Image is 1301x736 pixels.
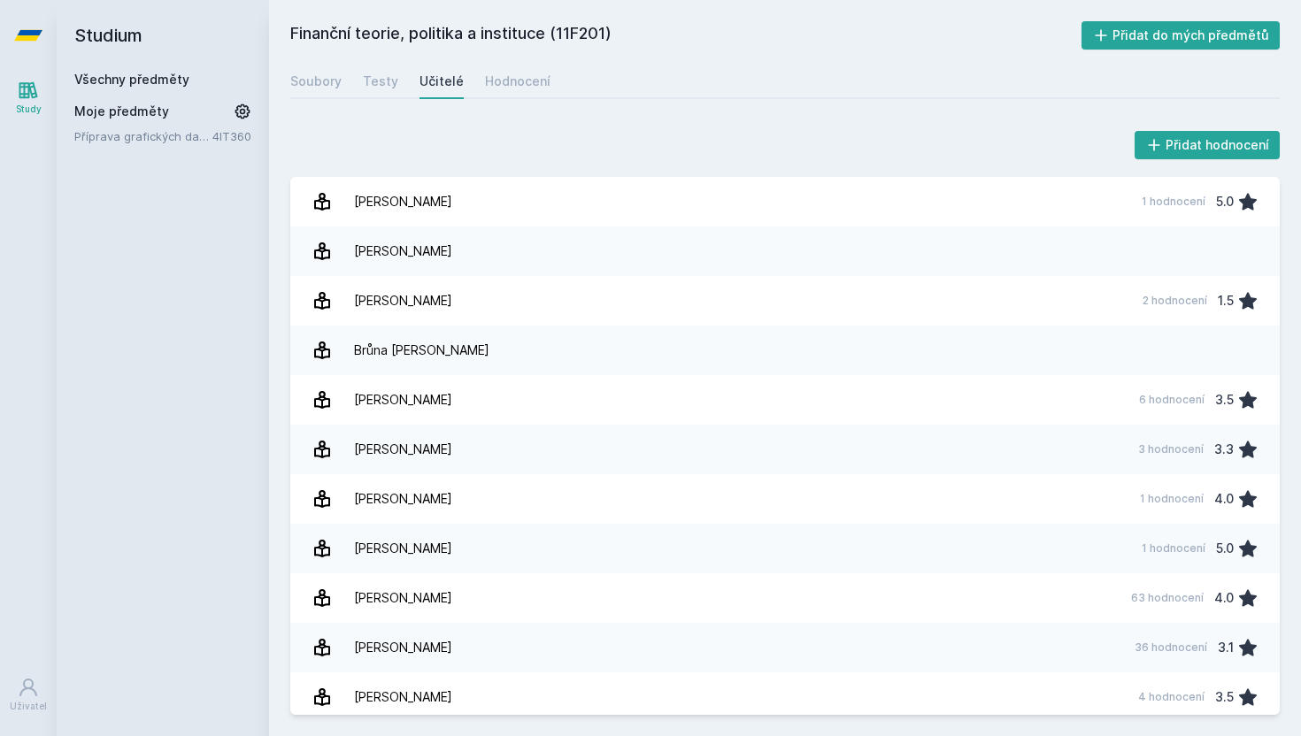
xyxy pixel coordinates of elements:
div: 1.5 [1218,283,1234,318]
a: [PERSON_NAME] [290,226,1280,276]
div: 4.0 [1214,481,1234,517]
a: 4IT360 [212,129,251,143]
button: Přidat hodnocení [1135,131,1281,159]
button: Přidat do mých předmětů [1082,21,1281,50]
div: 1 hodnocení [1142,541,1205,556]
div: [PERSON_NAME] [354,432,452,467]
a: [PERSON_NAME] 63 hodnocení 4.0 [290,573,1280,623]
a: Učitelé [420,64,464,99]
div: 4 hodnocení [1138,690,1205,704]
a: [PERSON_NAME] 36 hodnocení 3.1 [290,623,1280,672]
div: [PERSON_NAME] [354,184,452,219]
a: Brůna [PERSON_NAME] [290,326,1280,375]
a: [PERSON_NAME] 2 hodnocení 1.5 [290,276,1280,326]
a: [PERSON_NAME] 3 hodnocení 3.3 [290,425,1280,474]
div: [PERSON_NAME] [354,630,452,665]
a: Study [4,71,53,125]
div: [PERSON_NAME] [354,234,452,269]
div: 3.5 [1215,679,1234,715]
div: 3.1 [1218,630,1234,665]
div: Soubory [290,73,342,90]
div: 1 hodnocení [1142,195,1205,209]
div: 6 hodnocení [1139,393,1205,407]
a: [PERSON_NAME] 1 hodnocení 5.0 [290,524,1280,573]
a: Všechny předměty [74,72,189,87]
div: 3.3 [1214,432,1234,467]
div: 63 hodnocení [1131,591,1204,605]
div: Uživatel [10,700,47,713]
div: Brůna [PERSON_NAME] [354,333,489,368]
div: [PERSON_NAME] [354,481,452,517]
div: [PERSON_NAME] [354,580,452,616]
div: Study [16,103,42,116]
div: [PERSON_NAME] [354,283,452,318]
a: Soubory [290,64,342,99]
a: Příprava grafických dat pro aplikace IS [74,127,212,145]
div: 3 hodnocení [1138,442,1204,456]
a: [PERSON_NAME] 1 hodnocení 4.0 [290,474,1280,524]
div: 5.0 [1216,531,1234,566]
a: [PERSON_NAME] 1 hodnocení 5.0 [290,177,1280,226]
div: Hodnocení [485,73,550,90]
a: [PERSON_NAME] 6 hodnocení 3.5 [290,375,1280,425]
div: 4.0 [1214,580,1234,616]
div: Učitelé [420,73,464,90]
div: 3.5 [1215,382,1234,418]
a: Testy [363,64,398,99]
div: 5.0 [1216,184,1234,219]
div: 36 hodnocení [1135,640,1207,655]
a: Uživatel [4,668,53,722]
a: Hodnocení [485,64,550,99]
div: [PERSON_NAME] [354,382,452,418]
div: [PERSON_NAME] [354,679,452,715]
a: [PERSON_NAME] 4 hodnocení 3.5 [290,672,1280,722]
div: 1 hodnocení [1140,492,1204,506]
div: [PERSON_NAME] [354,531,452,566]
div: 2 hodnocení [1143,294,1207,308]
span: Moje předměty [74,103,169,120]
div: Testy [363,73,398,90]
h2: Finanční teorie, politika a instituce (11F201) [290,21,1082,50]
